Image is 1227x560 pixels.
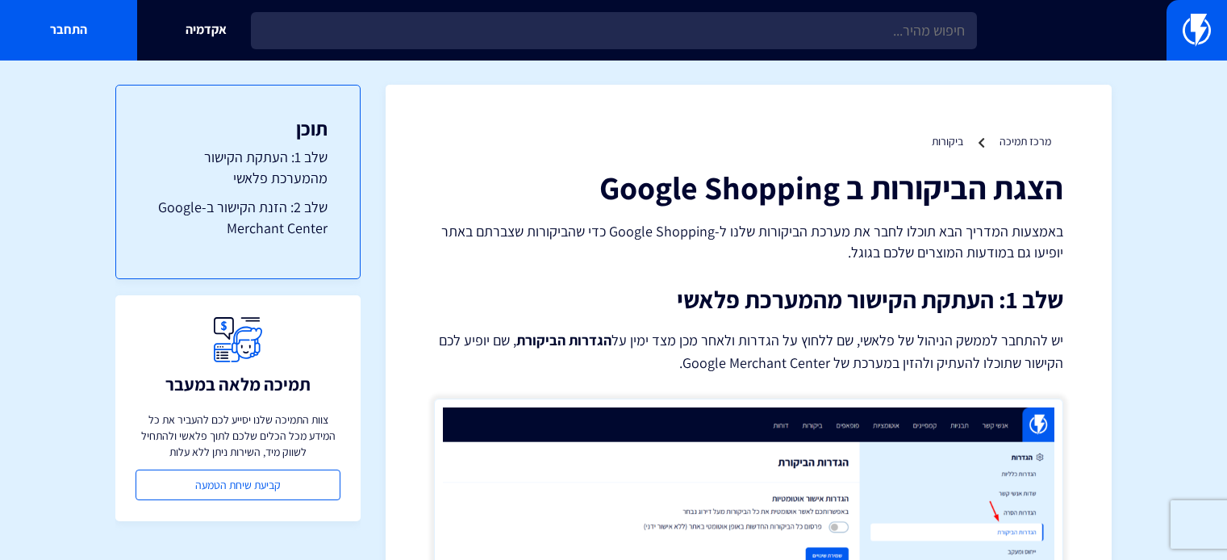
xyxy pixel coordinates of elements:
input: חיפוש מהיר... [251,12,977,49]
p: יש להתחבר לממשק הניהול של פלאשי, שם ללחוץ על הגדרות ולאחר מכן מצד ימין על , שם יופיע לכם הקישור ש... [434,329,1063,374]
a: שלב 1: העתקת הקישור מהמערכת פלאשי [148,147,328,188]
h1: הצגת הביקורות ב Google Shopping [434,169,1063,205]
h2: שלב 1: העתקת הקישור מהמערכת פלאשי [434,286,1063,313]
p: צוות התמיכה שלנו יסייע לכם להעביר את כל המידע מכל הכלים שלכם לתוך פלאשי ולהתחיל לשווק מיד, השירות... [136,412,340,460]
a: שלב 2: הזנת הקישור ב-Google Merchant Center [148,197,328,238]
h3: תוכן [148,118,328,139]
a: ביקורות [932,134,963,148]
h3: תמיכה מלאה במעבר [165,374,311,394]
p: באמצעות המדריך הבא תוכלו לחבר את מערכת הביקורות שלנו ל-Google Shopping כדי שהביקורות שצברתם באתר ... [434,221,1063,262]
strong: הגדרות הביקורת [516,331,611,349]
a: קביעת שיחת הטמעה [136,470,340,500]
a: מרכז תמיכה [1000,134,1051,148]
